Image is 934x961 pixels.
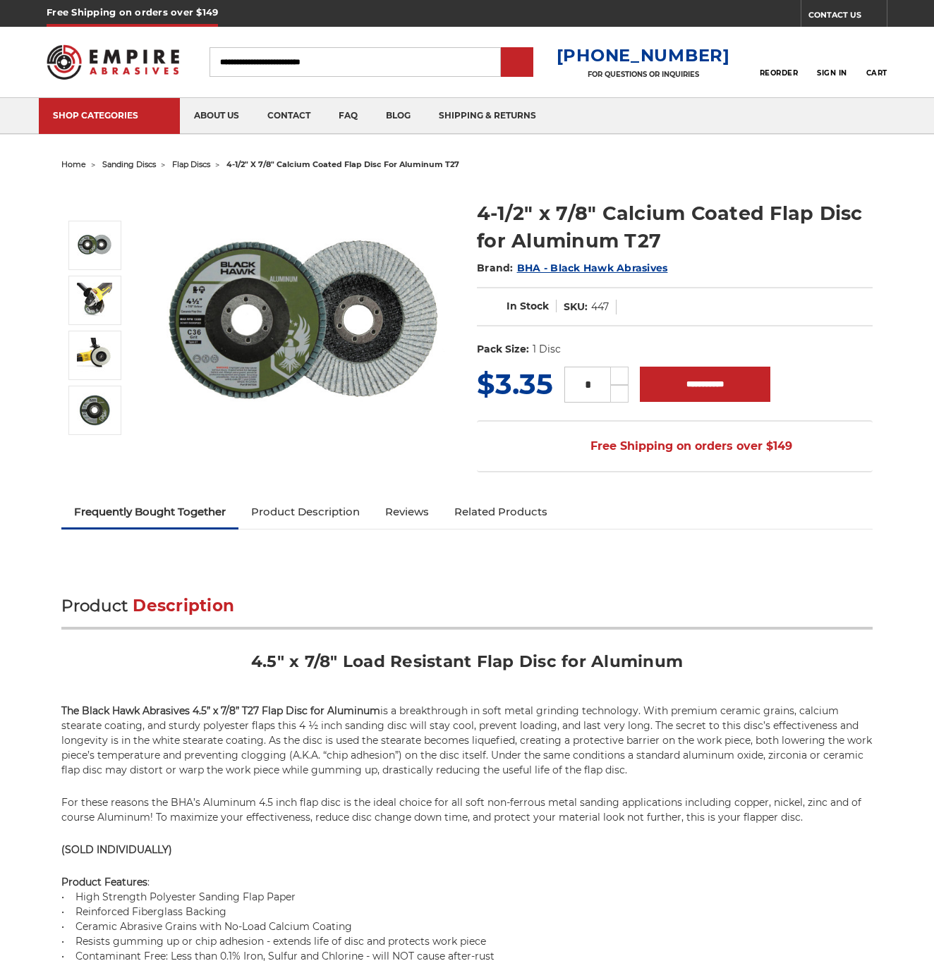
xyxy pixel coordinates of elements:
[61,795,872,825] p: For these reasons the BHA’s Aluminum 4.5 inch flap disc is the ideal choice for all soft non-ferr...
[477,342,529,357] dt: Pack Size:
[79,438,113,468] button: Next
[77,393,112,428] img: 4.5 inch flap disc for grinding aluminum
[61,843,172,856] strong: (SOLD INDIVIDUALLY)
[760,68,799,78] span: Reorder
[226,159,459,169] span: 4-1/2" x 7/8" calcium coated flap disc for aluminum t27
[442,496,560,527] a: Related Products
[866,68,887,78] span: Cart
[162,185,444,467] img: BHA 4-1/2" x 7/8" Aluminum Flap Disc
[760,47,799,77] a: Reorder
[133,596,234,616] span: Description
[79,190,113,221] button: Previous
[238,496,372,527] a: Product Description
[507,300,549,312] span: In Stock
[866,47,887,78] a: Cart
[61,651,872,683] h2: 4.5" x 7/8" Load Resistant Flap Disc for Aluminum
[817,68,847,78] span: Sign In
[61,704,380,717] strong: The Black Hawk Abrasives 4.5” x 7/8” T27 Flap Disc for Aluminum
[503,49,531,77] input: Submit
[533,342,561,357] dd: 1 Disc
[325,98,372,134] a: faq
[61,876,147,888] strong: Product Features
[517,262,668,274] a: BHA - Black Hawk Abrasives
[557,432,792,460] span: Free Shipping on orders over $149
[102,159,156,169] a: sanding discs
[477,367,553,401] span: $3.35
[372,98,425,134] a: blog
[53,110,166,121] div: SHOP CATEGORIES
[61,496,238,527] a: Frequently Bought Together
[180,98,253,134] a: about us
[253,98,325,134] a: contact
[61,704,872,778] p: is a breakthrough in soft metal grinding technology. With premium ceramic grains, calcium stearat...
[61,596,128,616] span: Product
[61,159,86,169] a: home
[477,262,514,274] span: Brand:
[564,300,588,314] dt: SKU:
[591,300,609,314] dd: 447
[372,496,442,527] a: Reviews
[477,200,873,255] h1: 4-1/2" x 7/8" Calcium Coated Flap Disc for Aluminum T27
[557,45,730,66] a: [PHONE_NUMBER]
[808,7,887,27] a: CONTACT US
[172,159,210,169] a: flap discs
[77,338,112,373] img: aluminum flap disc with stearate
[77,228,112,263] img: BHA 4-1/2" x 7/8" Aluminum Flap Disc
[47,36,179,88] img: Empire Abrasives
[425,98,550,134] a: shipping & returns
[557,70,730,79] p: FOR QUESTIONS OR INQUIRIES
[77,283,112,318] img: angle grinder disc for aluminum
